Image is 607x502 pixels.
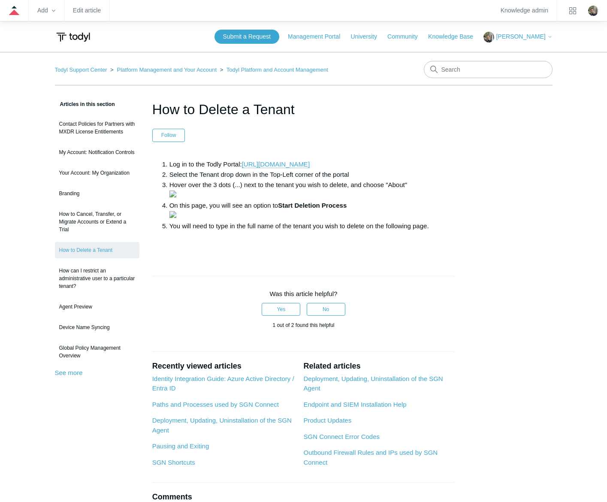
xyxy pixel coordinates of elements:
a: Global Policy Management Overview [55,340,139,364]
a: Todyl Support Center [55,67,107,73]
h2: Recently viewed articles [152,360,295,372]
a: Todyl Platform and Account Management [226,67,328,73]
span: 1 out of 2 found this helpful [272,322,334,328]
a: Edit article [73,8,101,13]
li: Todyl Support Center [55,67,109,73]
h2: Related articles [303,360,455,372]
a: Agent Preview [55,299,139,315]
a: My Account: Notification Controls [55,144,139,160]
a: Knowledge admin [501,8,548,13]
button: Follow Article [152,129,185,142]
img: 25288652396563 [169,211,176,218]
a: Outbound Firewall Rules and IPs used by SGN Connect [303,449,438,466]
a: Pausing and Exiting [152,442,209,450]
a: How to Cancel, Transfer, or Migrate Accounts or Extend a Trial [55,206,139,238]
img: 25288630781587 [169,191,176,197]
a: Platform Management and Your Account [117,67,217,73]
a: Community [387,32,426,41]
img: Todyl Support Center Help Center home page [55,29,91,45]
a: [URL][DOMAIN_NAME] [242,160,310,168]
zd-hc-trigger: Add [37,8,55,13]
a: Identity Integration Guide: Azure Active Directory / Entra ID [152,375,294,392]
a: Product Updates [303,417,351,424]
zd-hc-trigger: Click your profile icon to open the profile menu [588,6,598,16]
a: University [350,32,385,41]
button: This article was not helpful [307,303,345,316]
li: You will need to type in the full name of the tenant you wish to delete on the following page. [169,221,455,231]
a: SGN Shortcuts [152,459,195,466]
li: Platform Management and Your Account [109,67,218,73]
strong: Start Deletion Process [278,202,347,209]
a: Deployment, Updating, Uninstallation of the SGN Agent [152,417,292,434]
a: Branding [55,185,139,202]
li: Hover over the 3 dots (...) next to the tenant you wish to delete, and choose "About" [169,180,455,200]
li: Select the Tenant drop down in the Top-Left corner of the portal [169,169,455,180]
span: Articles in this section [55,101,115,107]
a: How can I restrict an administrative user to a particular tenant? [55,263,139,294]
a: Knowledge Base [428,32,482,41]
a: Endpoint and SIEM Installation Help [303,401,406,408]
a: Contact Policies for Partners with MXDR License Entitlements [55,116,139,140]
input: Search [424,61,553,78]
a: Deployment, Updating, Uninstallation of the SGN Agent [303,375,443,392]
a: Management Portal [288,32,349,41]
a: Paths and Processes used by SGN Connect [152,401,279,408]
a: SGN Connect Error Codes [303,433,380,440]
h1: How to Delete a Tenant [152,99,455,120]
a: See more [55,369,83,376]
img: user avatar [588,6,598,16]
a: Your Account: My Organization [55,165,139,181]
button: [PERSON_NAME] [483,32,552,42]
span: Was this article helpful? [270,290,338,297]
li: On this page, you will see an option to [169,200,455,221]
li: Todyl Platform and Account Management [218,67,328,73]
button: This article was helpful [262,303,300,316]
a: Submit a Request [214,30,279,44]
span: [PERSON_NAME] [496,33,545,40]
a: How to Delete a Tenant [55,242,139,258]
li: Log in to the Todly Portal: [169,159,455,169]
a: Device Name Syncing [55,319,139,336]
